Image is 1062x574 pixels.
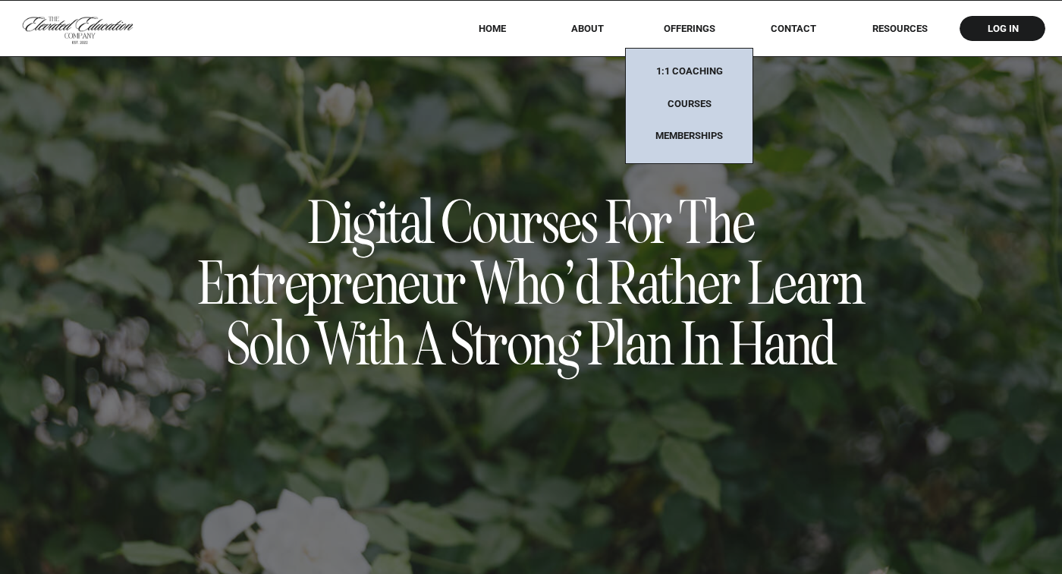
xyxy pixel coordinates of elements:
a: HOME [458,23,526,34]
a: About [561,23,614,34]
a: offerings [642,23,737,34]
a: Memberships [642,130,737,143]
a: Courses [642,98,737,118]
h1: Digital courses for the entrepreneur who’d rather learn solo with a strong plan in hand [179,194,883,380]
a: log in [973,23,1032,34]
a: Contact [760,23,827,34]
a: RESOURCES [851,23,948,34]
a: 1:1 coaching [642,65,737,85]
